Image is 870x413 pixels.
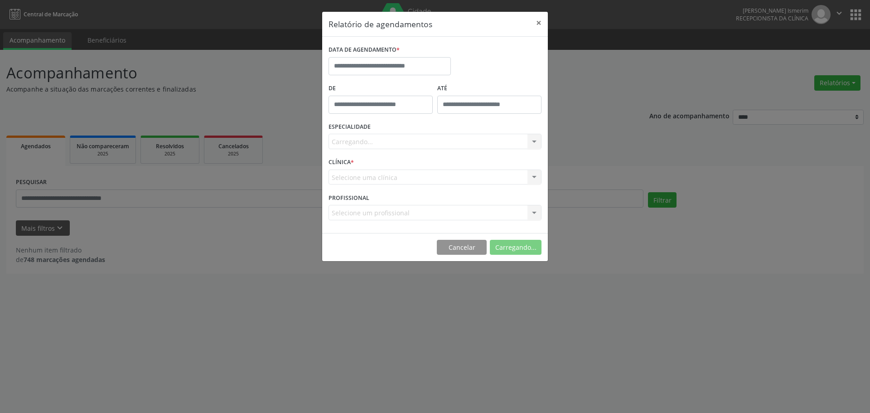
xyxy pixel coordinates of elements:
label: ESPECIALIDADE [329,120,371,134]
button: Cancelar [437,240,487,255]
button: Carregando... [490,240,541,255]
label: De [329,82,433,96]
label: DATA DE AGENDAMENTO [329,43,400,57]
label: PROFISSIONAL [329,191,369,205]
button: Close [530,12,548,34]
label: CLÍNICA [329,155,354,170]
label: ATÉ [437,82,541,96]
h5: Relatório de agendamentos [329,18,432,30]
